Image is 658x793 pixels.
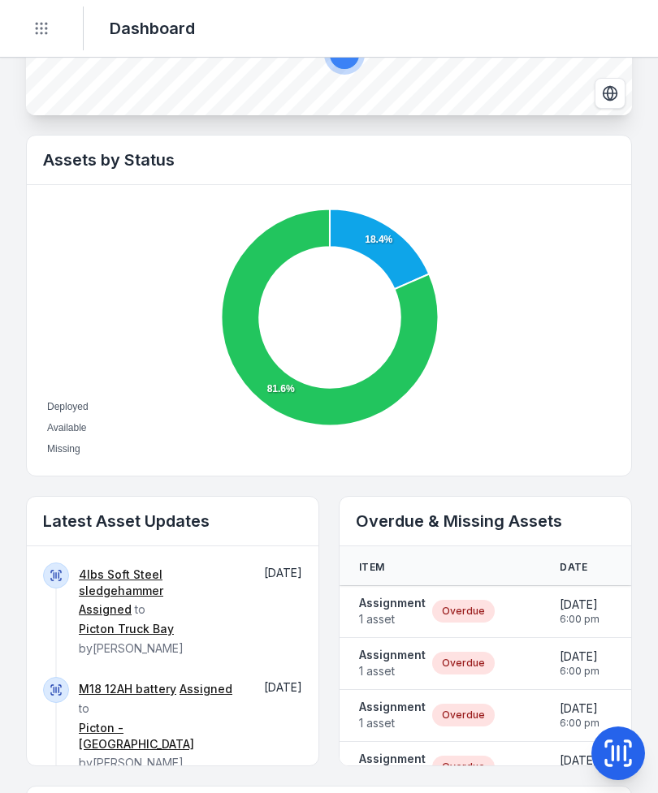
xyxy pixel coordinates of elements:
[560,665,600,678] span: 6:00 pm
[79,567,240,599] a: 4lbs Soft Steel sledgehammer
[43,510,302,532] h2: Latest Asset Updates
[432,704,495,726] div: Overdue
[356,510,615,532] h2: Overdue & Missing Assets
[359,595,426,611] strong: Assignment
[359,715,426,731] span: 1 asset
[264,680,302,694] time: 19/8/2025, 8:08:06 am
[359,647,426,679] a: Assignment1 asset
[432,756,495,778] div: Overdue
[110,17,195,40] h2: Dashboard
[47,443,80,455] span: Missing
[560,597,600,613] span: [DATE]
[79,601,132,618] a: Assigned
[359,699,426,731] a: Assignment1 asset
[79,682,240,769] span: to by [PERSON_NAME]
[359,561,384,574] span: Item
[359,751,426,767] strong: Assignment
[359,751,426,783] a: Assignment
[180,681,232,697] a: Assigned
[359,611,426,627] span: 1 asset
[264,566,302,580] time: 19/8/2025, 9:06:12 am
[359,647,426,663] strong: Assignment
[26,13,57,44] button: Toggle navigation
[560,752,600,782] time: 18/8/2025, 6:00:00 pm
[359,663,426,679] span: 1 asset
[560,717,600,730] span: 6:00 pm
[47,401,89,412] span: Deployed
[560,597,600,626] time: 18/8/2025, 6:00:00 pm
[359,595,426,627] a: Assignment1 asset
[79,720,240,752] a: Picton - [GEOGRAPHIC_DATA]
[47,422,86,433] span: Available
[432,600,495,623] div: Overdue
[560,561,587,574] span: Date
[560,700,600,717] span: [DATE]
[560,752,600,769] span: [DATE]
[43,149,615,171] h2: Assets by Status
[560,649,600,665] span: [DATE]
[264,680,302,694] span: [DATE]
[560,649,600,678] time: 18/8/2025, 6:00:00 pm
[595,78,626,109] button: Switch to Satellite View
[560,700,600,730] time: 18/8/2025, 6:00:00 pm
[359,699,426,715] strong: Assignment
[79,681,176,697] a: M18 12AH battery
[79,621,174,637] a: Picton Truck Bay
[560,613,600,626] span: 6:00 pm
[432,652,495,674] div: Overdue
[264,566,302,580] span: [DATE]
[79,567,240,655] span: to by [PERSON_NAME]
